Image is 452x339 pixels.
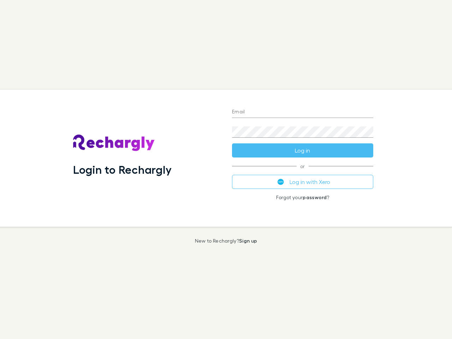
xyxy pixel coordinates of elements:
h1: Login to Rechargly [73,163,172,176]
button: Log in with Xero [232,175,373,189]
img: Xero's logo [278,179,284,185]
img: Rechargly's Logo [73,135,155,151]
a: Sign up [239,238,257,244]
a: password [303,194,327,200]
button: Log in [232,143,373,157]
p: Forgot your ? [232,195,373,200]
p: New to Rechargly? [195,238,257,244]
